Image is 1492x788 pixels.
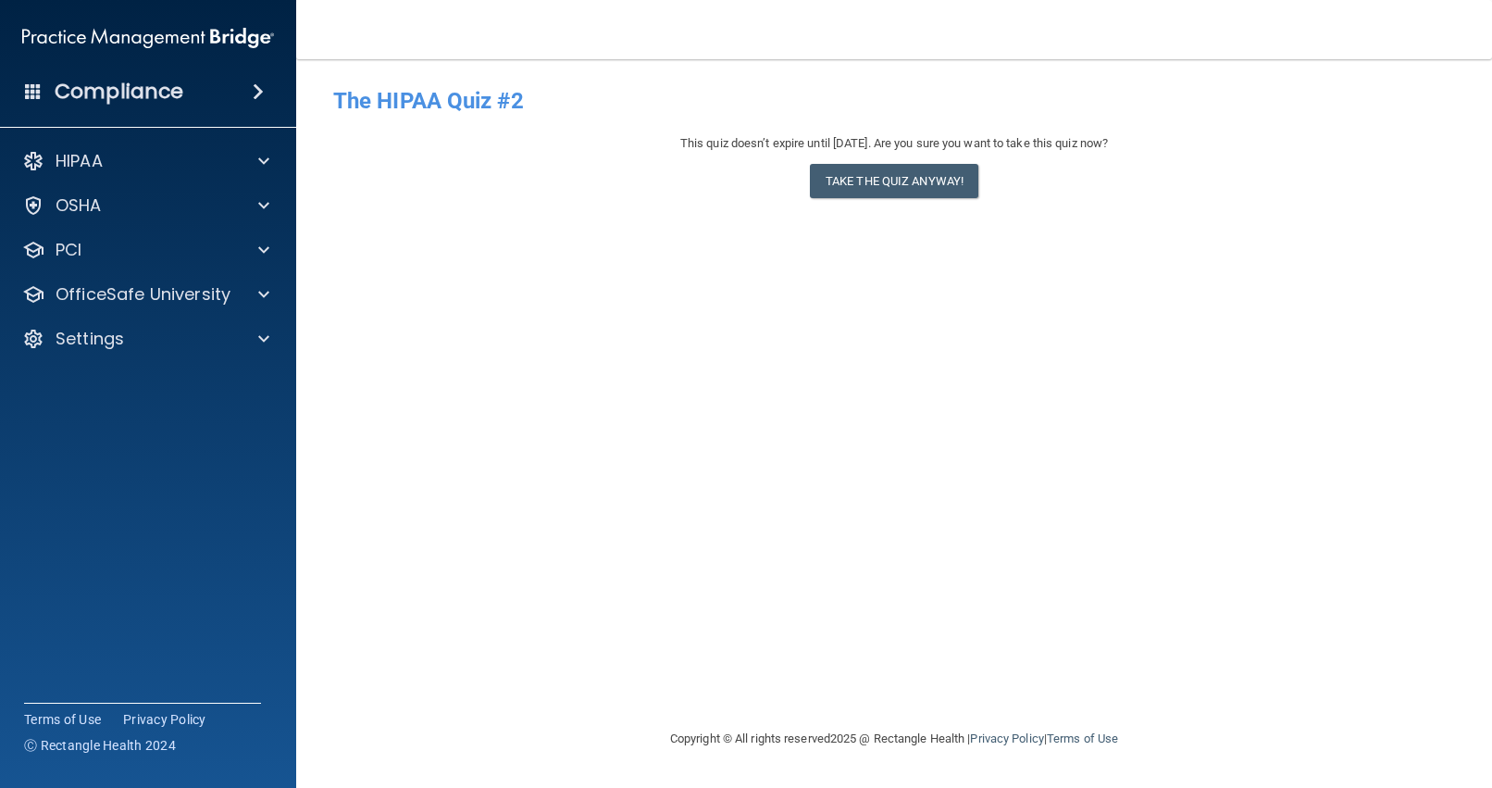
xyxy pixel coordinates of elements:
[1047,732,1118,745] a: Terms of Use
[123,710,206,729] a: Privacy Policy
[22,194,269,217] a: OSHA
[22,283,269,306] a: OfficeSafe University
[56,239,81,261] p: PCI
[24,710,101,729] a: Terms of Use
[22,150,269,172] a: HIPAA
[55,79,183,105] h4: Compliance
[56,150,103,172] p: HIPAA
[333,132,1455,155] div: This quiz doesn’t expire until [DATE]. Are you sure you want to take this quiz now?
[22,239,269,261] a: PCI
[22,328,269,350] a: Settings
[22,19,274,56] img: PMB logo
[56,283,230,306] p: OfficeSafe University
[556,709,1232,769] div: Copyright © All rights reserved 2025 @ Rectangle Health | |
[970,732,1043,745] a: Privacy Policy
[810,164,978,198] button: Take the quiz anyway!
[56,194,102,217] p: OSHA
[56,328,124,350] p: Settings
[24,736,176,755] span: Ⓒ Rectangle Health 2024
[333,89,1455,113] h4: The HIPAA Quiz #2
